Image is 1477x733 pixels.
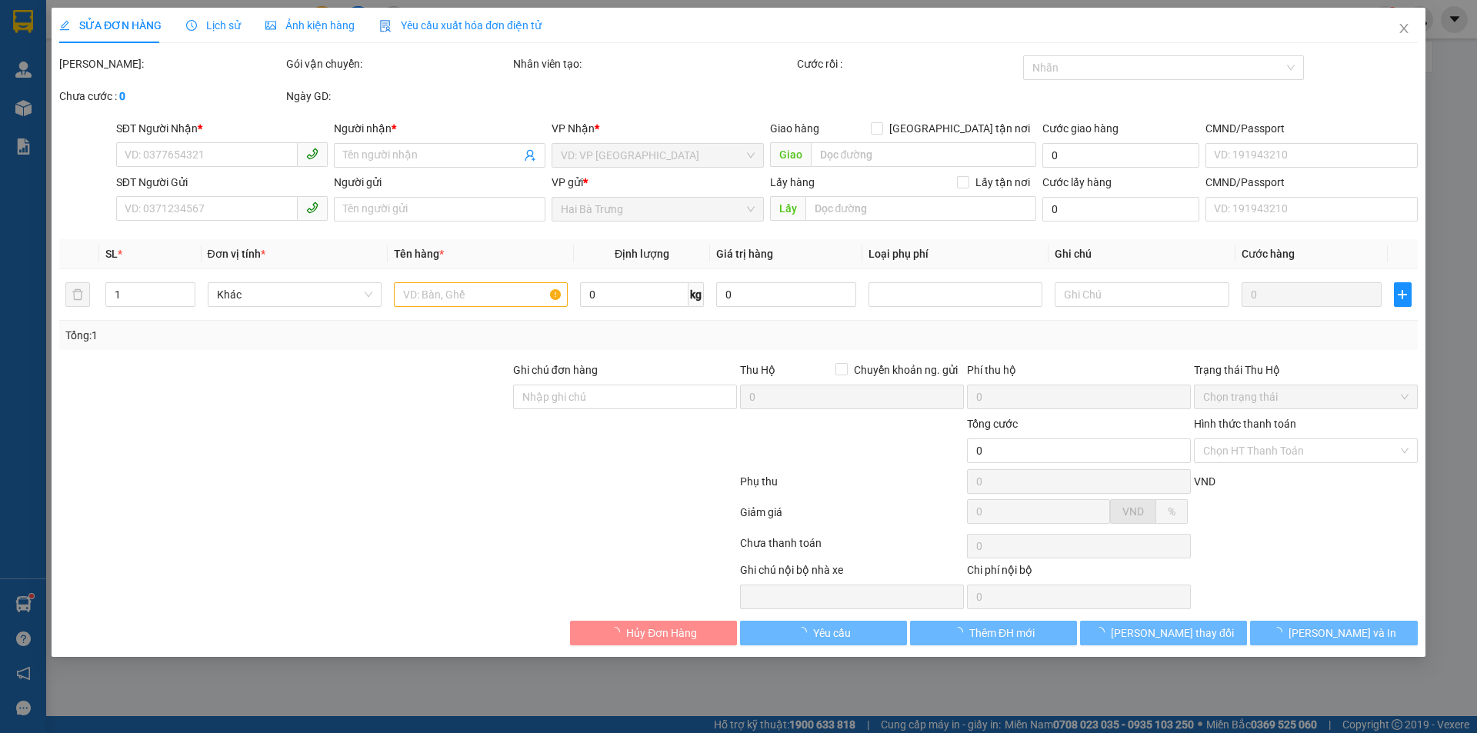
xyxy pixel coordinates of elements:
[811,142,1036,167] input: Dọc đường
[969,174,1036,191] span: Lấy tận nơi
[1194,362,1418,378] div: Trạng thái Thu Hộ
[1205,120,1417,137] div: CMND/Passport
[910,621,1077,645] button: Thêm ĐH mới
[1203,385,1409,408] span: Chọn trạng thái
[59,55,283,72] div: [PERSON_NAME]:
[306,202,318,214] span: phone
[797,55,1021,72] div: Cước rồi :
[609,627,626,638] span: loading
[59,19,162,32] span: SỬA ĐƠN HÀNG
[552,122,595,135] span: VP Nhận
[394,282,568,307] input: VD: Bàn, Ghế
[265,19,355,32] span: Ảnh kiện hàng
[770,176,815,188] span: Lấy hàng
[796,627,813,638] span: loading
[334,174,545,191] div: Người gửi
[1395,288,1410,301] span: plus
[1049,239,1235,269] th: Ghi chú
[65,282,90,307] button: delete
[1194,475,1215,488] span: VND
[738,504,965,531] div: Giảm giá
[186,20,197,31] span: clock-circle
[1242,282,1382,307] input: 0
[513,364,598,376] label: Ghi chú đơn hàng
[1042,122,1119,135] label: Cước giao hàng
[394,248,444,260] span: Tên hàng
[1168,505,1175,518] span: %
[265,20,276,31] span: picture
[805,196,1036,221] input: Dọc đường
[65,327,570,344] div: Tổng: 1
[286,88,510,105] div: Ngày GD:
[688,282,704,307] span: kg
[1394,282,1411,307] button: plus
[813,625,851,641] span: Yêu cầu
[217,283,372,306] span: Khác
[883,120,1036,137] span: [GEOGRAPHIC_DATA] tận nơi
[969,625,1035,641] span: Thêm ĐH mới
[770,142,811,167] span: Giao
[1042,197,1199,222] input: Cước lấy hàng
[740,561,964,585] div: Ghi chú nội bộ nhà xe
[525,149,537,162] span: user-add
[967,561,1191,585] div: Chi phí nội bộ
[1289,625,1396,641] span: [PERSON_NAME] và In
[552,174,764,191] div: VP gửi
[615,248,669,260] span: Định lượng
[1122,505,1144,518] span: VND
[562,198,755,221] span: Hai Bà Trưng
[1242,248,1295,260] span: Cước hàng
[862,239,1049,269] th: Loại phụ phí
[740,621,907,645] button: Yêu cầu
[1042,176,1112,188] label: Cước lấy hàng
[738,535,965,561] div: Chưa thanh toán
[1094,627,1111,638] span: loading
[1194,418,1296,430] label: Hình thức thanh toán
[379,20,392,32] img: icon
[116,174,328,191] div: SĐT Người Gửi
[1382,8,1425,51] button: Close
[513,385,737,409] input: Ghi chú đơn hàng
[1205,174,1417,191] div: CMND/Passport
[59,20,70,31] span: edit
[848,362,964,378] span: Chuyển khoản ng. gửi
[379,19,542,32] span: Yêu cầu xuất hóa đơn điện tử
[306,148,318,160] span: phone
[59,88,283,105] div: Chưa cước :
[570,621,737,645] button: Hủy Đơn Hàng
[952,627,969,638] span: loading
[1398,22,1410,35] span: close
[626,625,697,641] span: Hủy Đơn Hàng
[119,90,125,102] b: 0
[1042,143,1199,168] input: Cước giao hàng
[1272,627,1289,638] span: loading
[186,19,241,32] span: Lịch sử
[286,55,510,72] div: Gói vận chuyển:
[738,473,965,500] div: Phụ thu
[513,55,794,72] div: Nhân viên tạo:
[106,248,118,260] span: SL
[208,248,265,260] span: Đơn vị tính
[1111,625,1234,641] span: [PERSON_NAME] thay đổi
[770,122,819,135] span: Giao hàng
[967,362,1191,385] div: Phí thu hộ
[1080,621,1247,645] button: [PERSON_NAME] thay đổi
[967,418,1018,430] span: Tổng cước
[770,196,805,221] span: Lấy
[334,120,545,137] div: Người nhận
[1251,621,1418,645] button: [PERSON_NAME] và In
[716,248,773,260] span: Giá trị hàng
[740,364,775,376] span: Thu Hộ
[116,120,328,137] div: SĐT Người Nhận
[1055,282,1229,307] input: Ghi Chú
